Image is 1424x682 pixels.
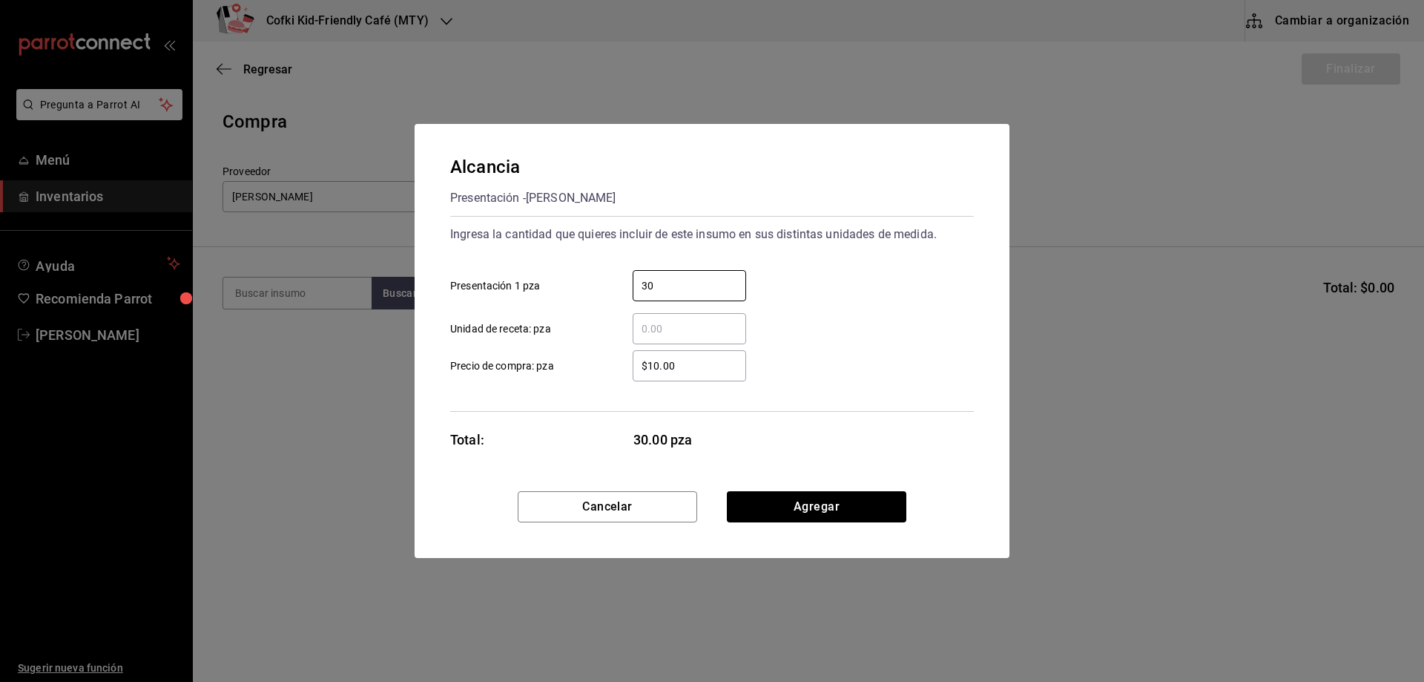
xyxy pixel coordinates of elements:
div: Total: [450,430,484,450]
span: Unidad de receta: pza [450,321,551,337]
div: Presentación - [PERSON_NAME] [450,186,616,210]
input: Presentación 1 pza [633,277,746,295]
span: 30.00 pza [633,430,747,450]
button: Cancelar [518,491,697,522]
div: Alcancia [450,154,616,180]
span: Presentación 1 pza [450,278,540,294]
input: Unidad de receta: pza [633,320,746,338]
button: Agregar [727,491,906,522]
span: Precio de compra: pza [450,358,554,374]
div: Ingresa la cantidad que quieres incluir de este insumo en sus distintas unidades de medida. [450,223,974,246]
input: Precio de compra: pza [633,357,746,375]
